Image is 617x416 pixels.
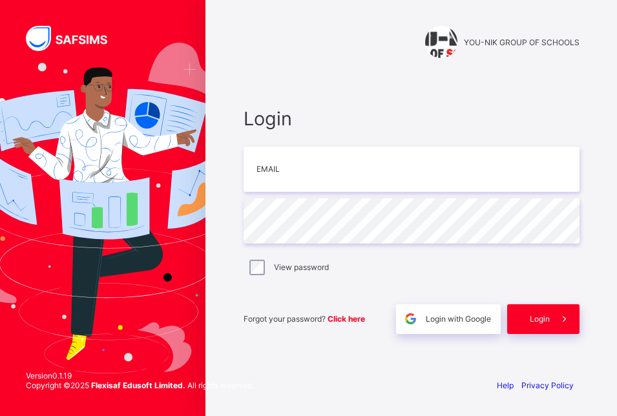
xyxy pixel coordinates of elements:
img: SAFSIMS Logo [26,26,123,51]
span: Copyright © 2025 All rights reserved. [26,380,254,390]
strong: Flexisaf Edusoft Limited. [91,380,185,390]
label: View password [274,262,329,272]
a: Privacy Policy [521,380,574,390]
span: Forgot your password? [244,314,365,324]
span: Version 0.1.19 [26,371,254,380]
a: Help [497,380,514,390]
span: Login with Google [426,314,491,324]
img: google.396cfc9801f0270233282035f929180a.svg [403,311,418,326]
span: Login [244,107,580,130]
a: Click here [328,314,365,324]
span: Login [530,314,550,324]
span: YOU-NIK GROUP OF SCHOOLS [464,37,580,47]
